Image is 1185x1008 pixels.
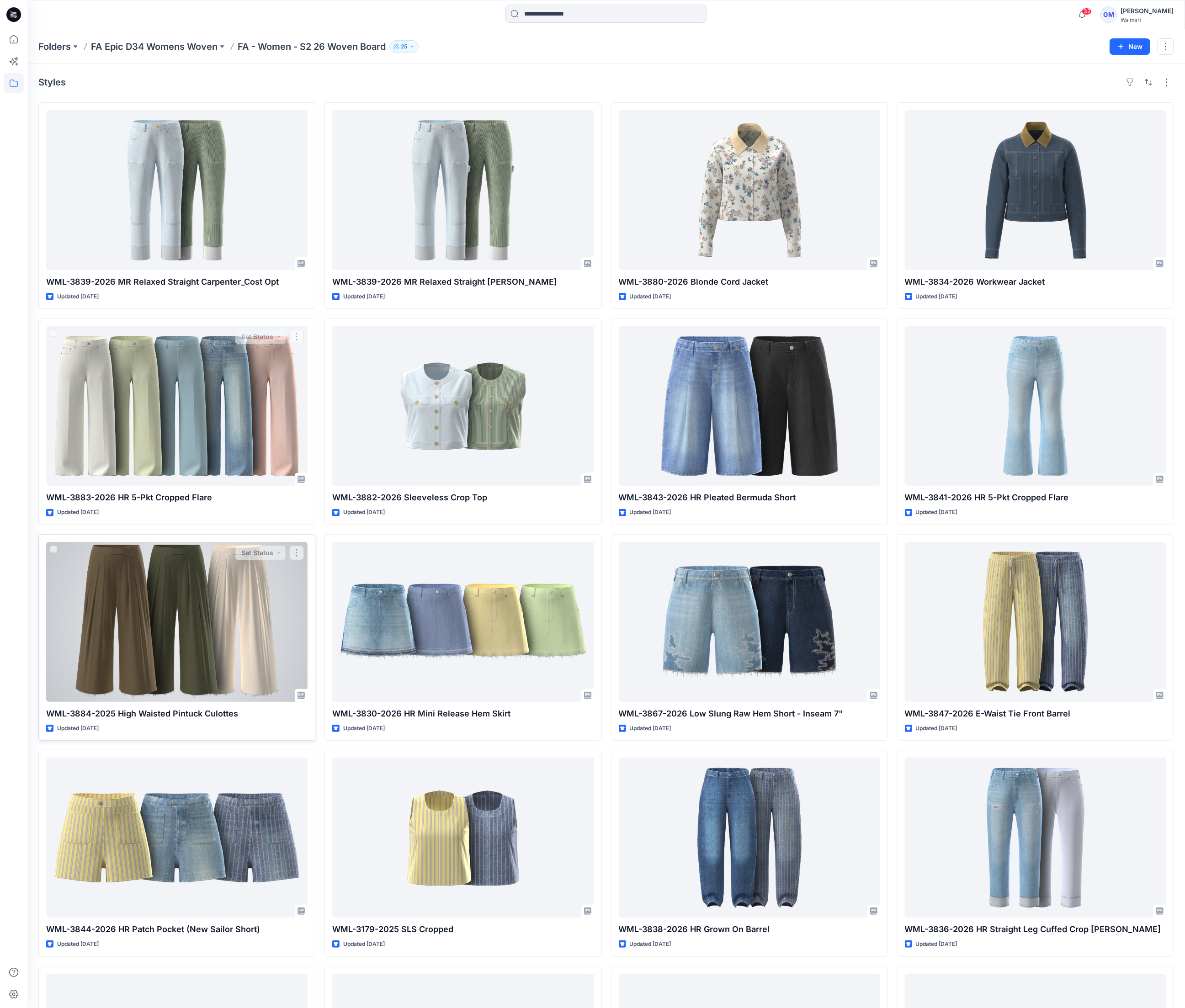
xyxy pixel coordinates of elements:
[1100,6,1117,23] div: GM
[905,110,1166,270] a: WML-3834-2026 Workwear Jacket
[916,508,957,517] p: Updated [DATE]
[332,491,594,504] p: WML-3882-2026 Sleeveless Crop Top
[905,758,1166,918] a: WML-3836-2026 HR Straight Leg Cuffed Crop Jean
[57,724,99,733] p: Updated [DATE]
[343,939,385,949] p: Updated [DATE]
[619,491,880,504] p: WML-3843-2026 HR Pleated Bermuda Short
[46,276,308,288] p: WML-3839-2026 MR Relaxed Straight Carpenter_Cost Opt
[46,923,308,936] p: WML-3844-2026 HR Patch Pocket (New Sailor Short)
[332,326,594,486] a: WML-3882-2026 Sleeveless Crop Top
[1110,38,1150,55] button: New
[630,292,671,302] p: Updated [DATE]
[619,110,880,270] a: WML-3880-2026 Blonde Cord Jacket
[905,542,1166,702] a: WML-3847-2026 E-Waist Tie Front Barrel
[46,491,308,504] p: WML-3883-2026 HR 5-Pkt Cropped Flare
[905,491,1166,504] p: WML-3841-2026 HR 5-Pkt Cropped Flare
[332,707,594,720] p: WML-3830-2026 HR Mini Release Hem Skirt
[38,77,66,88] h4: Styles
[630,939,671,949] p: Updated [DATE]
[332,923,594,936] p: WML-3179-2025 SLS Cropped
[46,326,308,486] a: WML-3883-2026 HR 5-Pkt Cropped Flare
[57,292,99,302] p: Updated [DATE]
[905,707,1166,720] p: WML-3847-2026 E-Waist Tie Front Barrel
[332,542,594,702] a: WML-3830-2026 HR Mini Release Hem Skirt
[332,758,594,918] a: WML-3179-2025 SLS Cropped
[630,508,671,517] p: Updated [DATE]
[343,292,385,302] p: Updated [DATE]
[1082,8,1092,15] span: 32
[332,110,594,270] a: WML-3839-2026 MR Relaxed Straight Carpenter
[619,326,880,486] a: WML-3843-2026 HR Pleated Bermuda Short
[1121,16,1174,23] div: Walmart
[905,923,1166,936] p: WML-3836-2026 HR Straight Leg Cuffed Crop [PERSON_NAME]
[343,508,385,517] p: Updated [DATE]
[619,707,880,720] p: WML-3867-2026 Low Slung Raw Hem Short - Inseam 7"
[91,40,218,53] a: FA Epic D34 Womens Woven
[57,508,99,517] p: Updated [DATE]
[332,276,594,288] p: WML-3839-2026 MR Relaxed Straight [PERSON_NAME]
[916,724,957,733] p: Updated [DATE]
[57,939,99,949] p: Updated [DATE]
[905,276,1166,288] p: WML-3834-2026 Workwear Jacket
[619,758,880,918] a: WML-3838-2026 HR Grown On Barrel
[630,724,671,733] p: Updated [DATE]
[38,40,71,53] a: Folders
[46,110,308,270] a: WML-3839-2026 MR Relaxed Straight Carpenter_Cost Opt
[238,40,386,53] p: FA - Women - S2 26 Woven Board
[389,40,419,53] button: 25
[46,758,308,918] a: WML-3844-2026 HR Patch Pocket (New Sailor Short)
[401,42,407,52] p: 25
[916,939,957,949] p: Updated [DATE]
[343,724,385,733] p: Updated [DATE]
[916,292,957,302] p: Updated [DATE]
[619,542,880,702] a: WML-3867-2026 Low Slung Raw Hem Short - Inseam 7"
[1121,5,1174,16] div: [PERSON_NAME]
[619,276,880,288] p: WML-3880-2026 Blonde Cord Jacket
[46,542,308,702] a: WML-3884-2025 High Waisted Pintuck Culottes
[905,326,1166,486] a: WML-3841-2026 HR 5-Pkt Cropped Flare
[46,707,308,720] p: WML-3884-2025 High Waisted Pintuck Culottes
[619,923,880,936] p: WML-3838-2026 HR Grown On Barrel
